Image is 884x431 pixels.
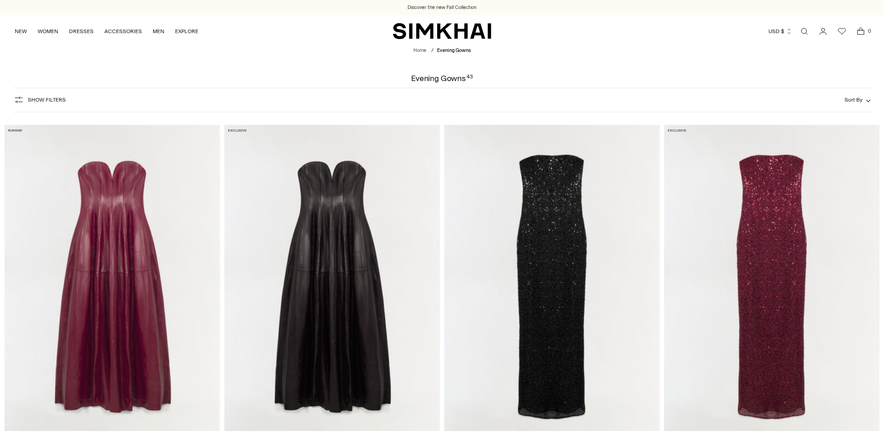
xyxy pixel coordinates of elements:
[69,21,94,41] a: DRESSES
[15,21,27,41] a: NEW
[175,21,198,41] a: EXPLORE
[845,95,871,105] button: Sort By
[408,4,476,11] a: Discover the new Fall Collection
[852,22,870,40] a: Open cart modal
[833,22,851,40] a: Wishlist
[467,74,473,82] div: 43
[13,93,66,107] button: Show Filters
[437,47,471,53] span: Evening Gowns
[28,97,66,103] span: Show Filters
[431,47,433,55] div: /
[768,21,792,41] button: USD $
[413,47,426,53] a: Home
[38,21,58,41] a: WOMEN
[393,22,491,40] a: SIMKHAI
[411,74,473,82] h1: Evening Gowns
[104,21,142,41] a: ACCESSORIES
[795,22,813,40] a: Open search modal
[865,27,873,35] span: 0
[153,21,164,41] a: MEN
[845,97,863,103] span: Sort By
[814,22,832,40] a: Go to the account page
[413,47,471,55] nav: breadcrumbs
